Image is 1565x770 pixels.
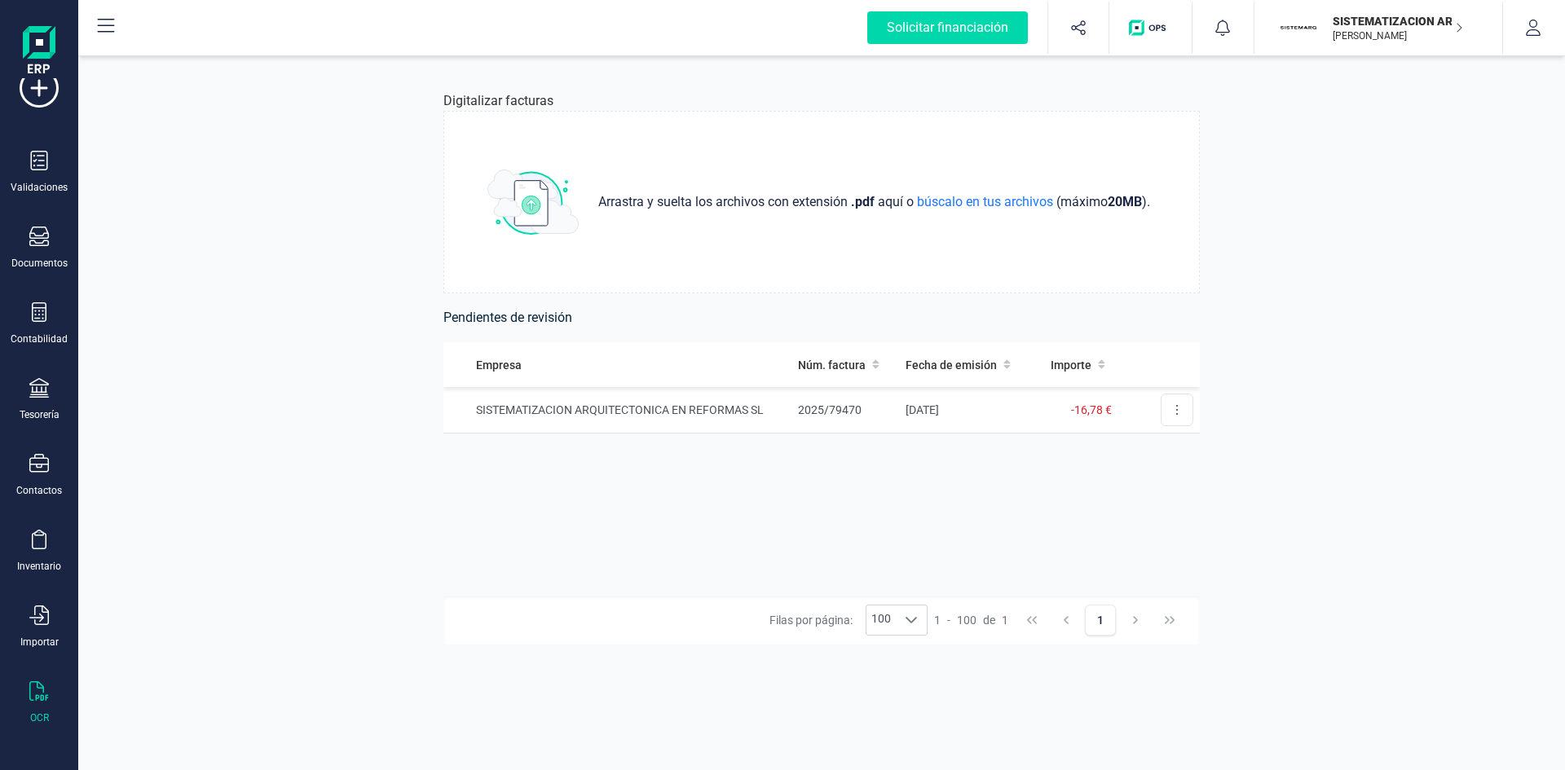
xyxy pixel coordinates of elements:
[17,560,61,573] div: Inventario
[1281,10,1316,46] img: SI
[1274,2,1483,54] button: SISISTEMATIZACION ARQUITECTONICA EN REFORMAS SL[PERSON_NAME]
[1119,2,1182,54] button: Logo de OPS
[867,11,1028,44] div: Solicitar financiación
[957,612,976,628] span: 100
[1108,194,1142,209] strong: 20 MB
[851,194,875,209] strong: .pdf
[16,484,62,497] div: Contactos
[476,357,522,373] span: Empresa
[443,306,1200,329] h6: Pendientes de revisión
[443,91,553,111] p: Digitalizar facturas
[848,2,1047,54] button: Solicitar financiación
[1333,29,1463,42] p: [PERSON_NAME]
[11,332,68,345] div: Contabilidad
[1016,605,1047,636] button: First Page
[20,408,60,421] div: Tesorería
[1120,605,1151,636] button: Next Page
[1002,612,1008,628] span: 1
[934,612,941,628] span: 1
[899,387,1032,433] td: [DATE]
[1051,605,1082,636] button: Previous Page
[1051,357,1091,373] span: Importe
[592,192,1157,212] p: aquí o (máximo ) .
[798,357,866,373] span: Núm. factura
[23,26,55,78] img: Logo Finanedi
[1154,605,1185,636] button: Last Page
[1333,13,1463,29] p: SISTEMATIZACION ARQUITECTONICA EN REFORMAS SL
[983,612,995,628] span: de
[866,605,896,635] span: 100
[1129,20,1172,36] img: Logo de OPS
[1085,605,1116,636] button: Page 1
[30,711,49,724] div: OCR
[1071,403,1112,416] span: -16,78 €
[906,357,997,373] span: Fecha de emisión
[11,257,68,270] div: Documentos
[11,181,68,194] div: Validaciones
[914,194,1056,209] span: búscalo en tus archivos
[598,192,851,212] span: Arrastra y suelta los archivos con extensión
[934,612,1008,628] div: -
[20,636,59,649] div: Importar
[769,605,928,636] div: Filas por página:
[791,387,899,433] td: 2025/79470
[487,169,579,235] img: subir_archivo
[443,387,791,433] td: SISTEMATIZACION ARQUITECTONICA EN REFORMAS SL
